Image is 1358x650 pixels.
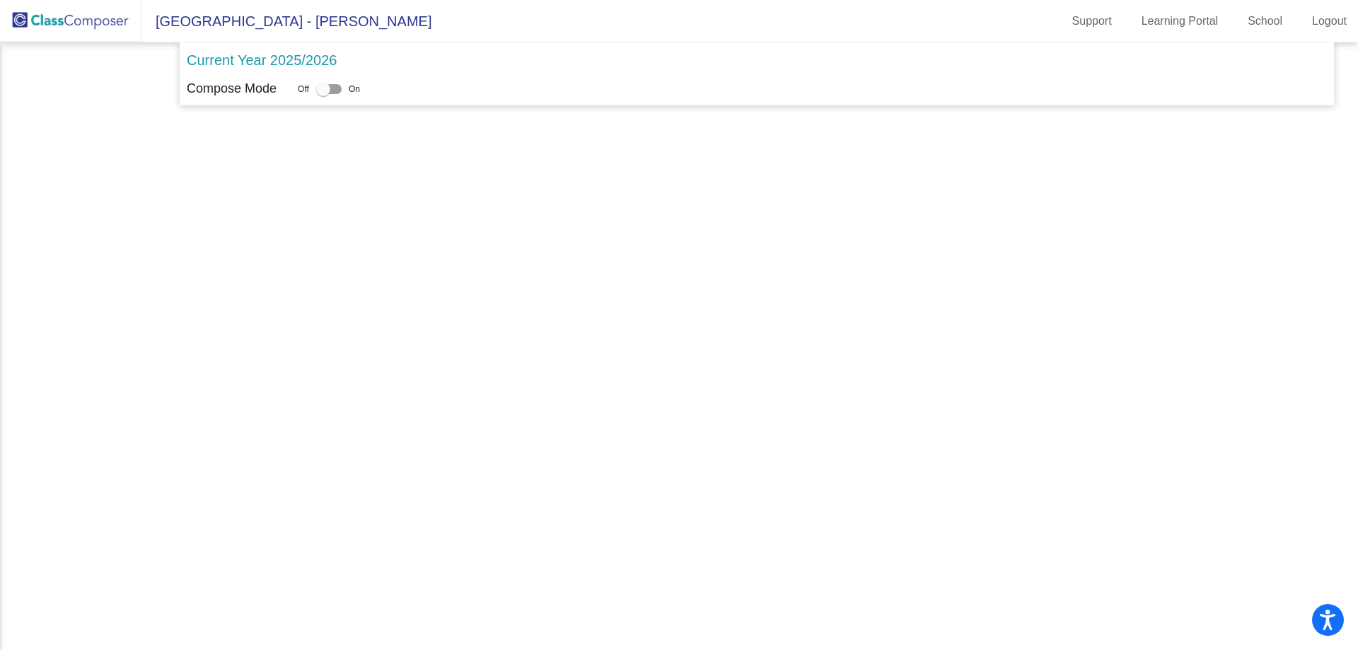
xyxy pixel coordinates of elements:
a: Support [1061,10,1123,33]
span: Off [298,83,309,95]
span: On [349,83,360,95]
p: Current Year 2025/2026 [187,50,337,71]
a: School [1236,10,1294,33]
a: Learning Portal [1130,10,1230,33]
span: [GEOGRAPHIC_DATA] - [PERSON_NAME] [141,10,431,33]
p: Compose Mode [187,79,277,98]
a: Logout [1301,10,1358,33]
